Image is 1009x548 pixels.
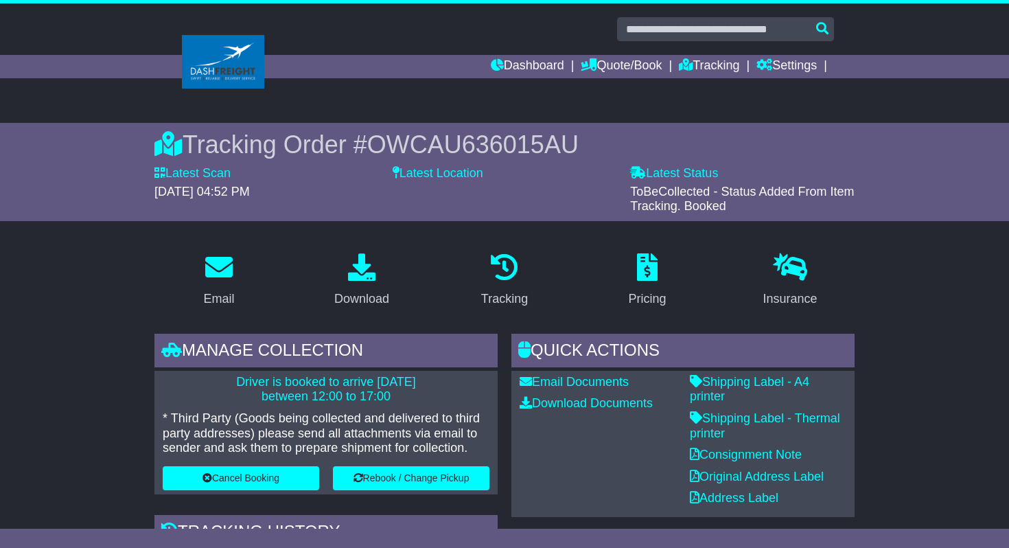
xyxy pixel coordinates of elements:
div: Quick Actions [511,334,855,371]
div: Tracking Order # [154,130,855,159]
a: Insurance [754,249,826,313]
a: Email Documents [520,375,629,389]
span: ToBeCollected - Status Added From Item Tracking. Booked [630,185,854,214]
div: Pricing [628,290,666,308]
div: Insurance [763,290,817,308]
button: Rebook / Change Pickup [333,466,489,490]
a: Original Address Label [690,470,824,483]
p: * Third Party (Goods being collected and delivered to third party addresses) please send all atta... [163,411,489,456]
a: Download [325,249,398,313]
div: Download [334,290,389,308]
a: Address Label [690,491,778,505]
a: Dashboard [491,55,564,78]
span: [DATE] 04:52 PM [154,185,250,198]
div: Email [203,290,234,308]
button: Cancel Booking [163,466,319,490]
a: Download Documents [520,396,653,410]
a: Quote/Book [581,55,662,78]
div: Tracking [481,290,528,308]
a: Tracking [472,249,537,313]
label: Latest Status [630,166,718,181]
p: Driver is booked to arrive [DATE] between 12:00 to 17:00 [163,375,489,404]
a: Email [194,249,243,313]
label: Latest Location [393,166,483,181]
label: Latest Scan [154,166,231,181]
a: Consignment Note [690,448,802,461]
a: Tracking [679,55,739,78]
div: Manage collection [154,334,498,371]
a: Shipping Label - A4 printer [690,375,809,404]
span: OWCAU636015AU [367,130,579,159]
a: Pricing [619,249,675,313]
a: Settings [756,55,817,78]
a: Shipping Label - Thermal printer [690,411,840,440]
